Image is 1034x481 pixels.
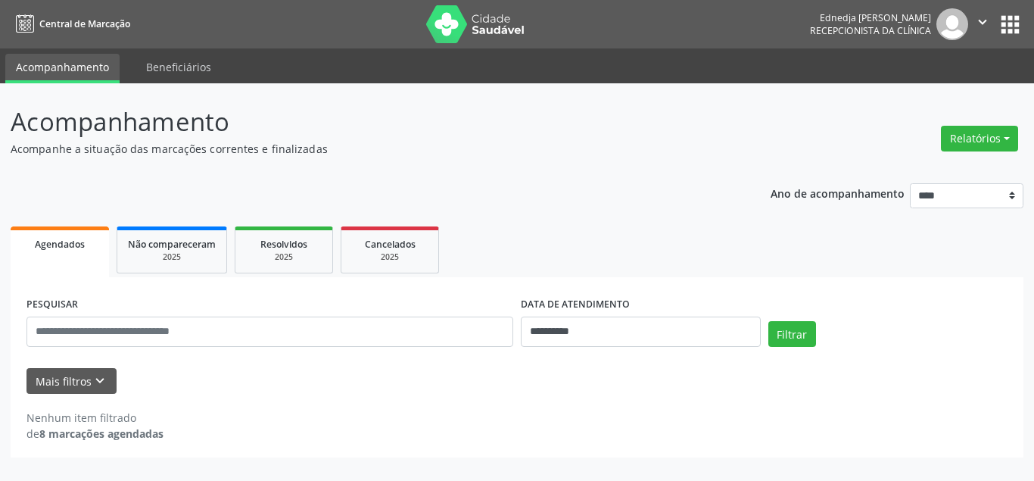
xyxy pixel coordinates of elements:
label: PESQUISAR [26,293,78,317]
p: Acompanhe a situação das marcações correntes e finalizadas [11,141,720,157]
span: Resolvidos [260,238,307,251]
div: 2025 [246,251,322,263]
img: img [936,8,968,40]
div: Ednedja [PERSON_NAME] [810,11,931,24]
button: Relatórios [941,126,1018,151]
span: Recepcionista da clínica [810,24,931,37]
div: Nenhum item filtrado [26,410,164,426]
p: Ano de acompanhamento [771,183,905,202]
button:  [968,8,997,40]
button: Mais filtroskeyboard_arrow_down [26,368,117,395]
div: 2025 [128,251,216,263]
i:  [974,14,991,30]
a: Central de Marcação [11,11,130,36]
span: Agendados [35,238,85,251]
label: DATA DE ATENDIMENTO [521,293,630,317]
span: Não compareceram [128,238,216,251]
a: Acompanhamento [5,54,120,83]
p: Acompanhamento [11,103,720,141]
div: 2025 [352,251,428,263]
i: keyboard_arrow_down [92,373,108,389]
button: apps [997,11,1023,38]
a: Beneficiários [135,54,222,80]
strong: 8 marcações agendadas [39,426,164,441]
button: Filtrar [768,321,816,347]
div: de [26,426,164,442]
span: Cancelados [365,238,416,251]
span: Central de Marcação [39,17,130,30]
